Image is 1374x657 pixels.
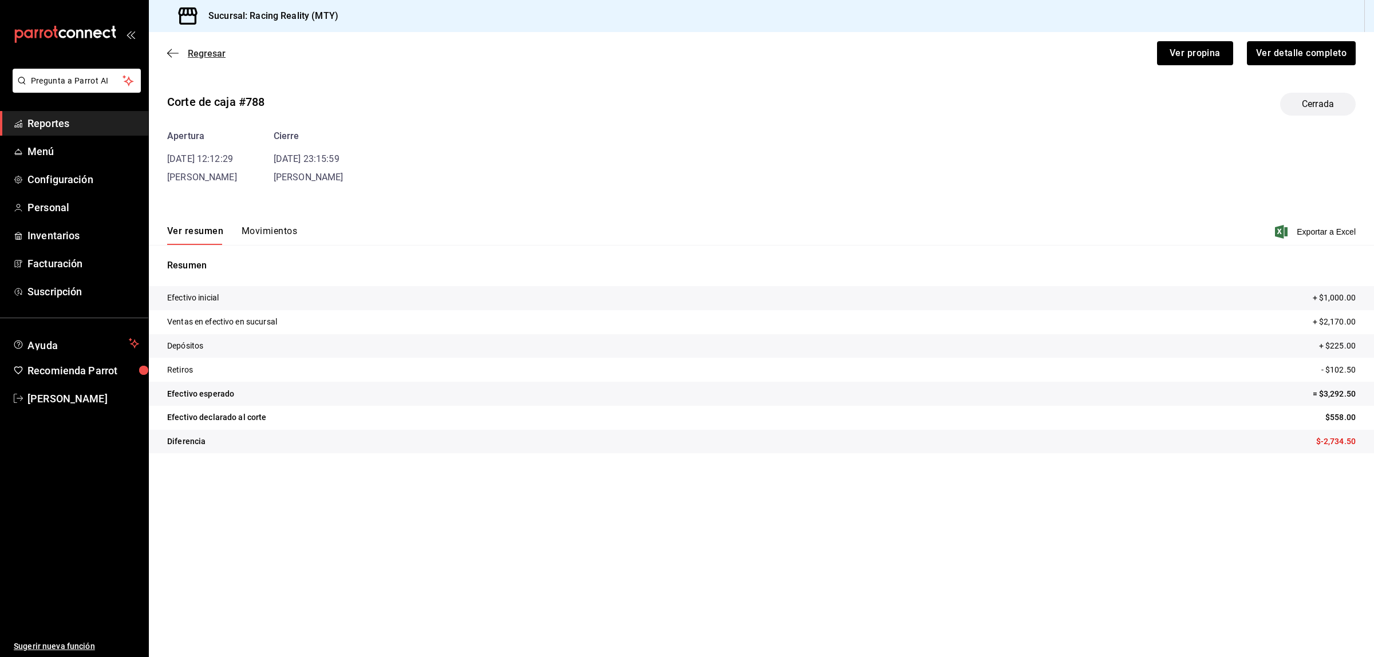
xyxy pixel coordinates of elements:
p: Diferencia [167,436,206,448]
p: - $102.50 [1321,364,1356,376]
span: Sugerir nueva función [14,640,139,652]
button: Ver resumen [167,225,223,245]
button: Ver propina [1157,41,1233,65]
div: Corte de caja #788 [167,93,264,110]
h3: Sucursal: Racing Reality (MTY) [199,9,338,23]
span: Suscripción [27,284,139,299]
button: Exportar a Excel [1277,225,1356,239]
button: Movimientos [242,225,297,245]
p: + $225.00 [1319,340,1356,352]
span: Facturación [27,256,139,271]
p: Efectivo esperado [167,388,234,400]
span: Recomienda Parrot [27,363,139,378]
p: = $3,292.50 [1313,388,1356,400]
button: Pregunta a Parrot AI [13,69,141,93]
span: Menú [27,144,139,159]
span: Configuración [27,172,139,187]
span: Cerrada [1295,97,1341,111]
span: Pregunta a Parrot AI [31,75,123,87]
p: Ventas en efectivo en sucursal [167,316,277,328]
span: Inventarios [27,228,139,243]
span: Personal [27,200,139,215]
button: Ver detalle completo [1247,41,1356,65]
p: Efectivo inicial [167,292,219,304]
button: Regresar [167,48,226,59]
time: [DATE] 12:12:29 [167,153,233,164]
p: Depósitos [167,340,203,352]
p: Efectivo declarado al corte [167,411,267,424]
a: Pregunta a Parrot AI [8,83,141,95]
span: Reportes [27,116,139,131]
div: Apertura [167,129,237,143]
span: [PERSON_NAME] [167,172,237,183]
p: + $1,000.00 [1313,292,1356,304]
time: [DATE] 23:15:59 [274,153,339,164]
span: [PERSON_NAME] [27,391,139,406]
p: $558.00 [1325,411,1356,424]
p: Resumen [167,259,1356,272]
div: navigation tabs [167,225,297,245]
div: Cierre [274,129,343,143]
button: open_drawer_menu [126,30,135,39]
p: Retiros [167,364,193,376]
p: $-2,734.50 [1316,436,1356,448]
p: + $2,170.00 [1313,316,1356,328]
span: Ayuda [27,337,124,350]
span: Regresar [188,48,226,59]
span: [PERSON_NAME] [274,172,343,183]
